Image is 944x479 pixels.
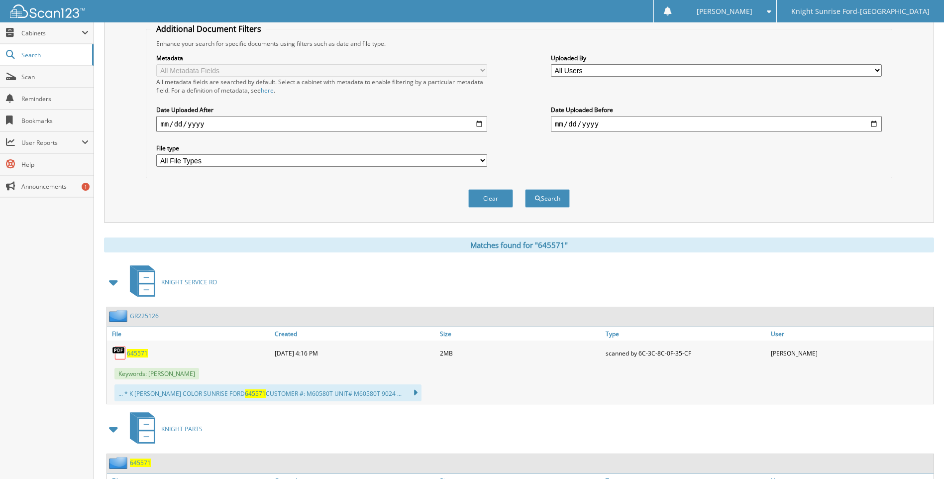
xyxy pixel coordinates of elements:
label: Metadata [156,54,487,62]
span: KNIGHT PARTS [161,425,203,433]
div: ... * K [PERSON_NAME] COLOR SUNRISE FORD CUSTOMER #: M60580T UNIT# M60580T 9024 ... [114,384,421,401]
legend: Additional Document Filters [151,23,266,34]
button: Search [525,189,570,208]
a: KNIGHT PARTS [124,409,203,449]
a: 645571 [127,349,148,358]
div: Enhance your search for specific documents using filters such as date and file type. [151,39,886,48]
button: Clear [468,189,513,208]
label: File type [156,144,487,152]
img: folder2.png [109,310,130,322]
a: GR225126 [130,312,159,320]
div: [PERSON_NAME] [768,343,934,363]
a: User [768,327,934,341]
div: Matches found for "645571" [104,238,934,252]
input: end [551,116,882,132]
a: Type [603,327,768,341]
span: Help [21,160,89,169]
div: scanned by 6C-3C-8C-0F-35-CF [603,343,768,363]
span: Announcements [21,182,89,191]
span: 645571 [245,389,266,398]
span: Search [21,51,87,59]
div: 1 [82,183,90,191]
span: User Reports [21,138,82,147]
img: scan123-logo-white.svg [10,4,85,18]
img: PDF.png [112,346,127,360]
label: Date Uploaded After [156,106,487,114]
span: Scan [21,73,89,81]
a: KNIGHT SERVICE RO [124,262,217,302]
span: Cabinets [21,29,82,37]
a: here [261,86,274,95]
a: Created [272,327,437,341]
label: Uploaded By [551,54,882,62]
a: File [107,327,272,341]
img: folder2.png [109,457,130,469]
div: All metadata fields are searched by default. Select a cabinet with metadata to enable filtering b... [156,78,487,95]
a: 645571 [130,459,151,467]
span: KNIGHT SERVICE RO [161,278,217,286]
div: [DATE] 4:16 PM [272,343,437,363]
span: Bookmarks [21,117,89,125]
span: Knight Sunrise Ford-[GEOGRAPHIC_DATA] [791,8,930,14]
label: Date Uploaded Before [551,106,882,114]
div: 2MB [437,343,603,363]
span: Reminders [21,95,89,103]
a: Size [437,327,603,341]
input: start [156,116,487,132]
span: Keywords: [PERSON_NAME] [114,368,199,379]
span: [PERSON_NAME] [697,8,752,14]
